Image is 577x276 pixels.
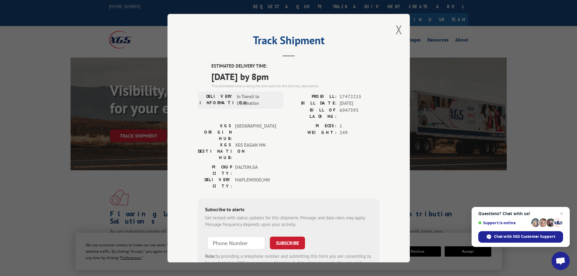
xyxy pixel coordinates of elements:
label: WEIGHT: [289,129,337,136]
span: 249 [340,129,380,136]
span: 17472215 [340,93,380,100]
input: Phone Number [207,236,265,249]
span: Support is online [478,221,529,225]
span: [DATE] by 8pm [211,69,380,83]
label: DELIVERY INFORMATION: [200,93,234,107]
div: Subscribe to alerts [205,205,372,214]
label: ESTIMATED DELIVERY TIME: [211,63,380,70]
label: XGS ORIGIN HUB: [198,122,232,141]
div: Chat with XGS Customer Support [478,231,563,243]
span: [GEOGRAPHIC_DATA] [235,122,276,141]
span: In Transit to Destination [237,93,278,107]
label: PIECES: [289,122,337,129]
button: SUBSCRIBE [270,236,305,249]
button: Close modal [396,22,402,38]
label: BILL OF LADING: [289,107,337,119]
span: Close chat [558,210,565,217]
span: MAPLEWOOD , MN [235,176,276,189]
span: Questions? Chat with us! [478,211,563,216]
label: PICKUP CITY: [198,164,232,176]
label: XGS DESTINATION HUB: [198,141,232,161]
span: XGS EAGAN MN [235,141,276,161]
label: PROBILL: [289,93,337,100]
div: The estimated time is using the time zone for the delivery destination. [211,83,380,88]
label: BILL DATE: [289,100,337,107]
strong: Note: [205,253,216,259]
label: DELIVERY CITY: [198,176,232,189]
span: 1 [340,122,380,129]
span: Chat with XGS Customer Support [494,234,555,239]
div: Get texted with status updates for this shipment. Message and data rates may apply. Message frequ... [205,214,372,228]
span: 6047593 [340,107,380,119]
div: Open chat [552,252,570,270]
div: by providing a telephone number and submitting this form you are consenting to be contacted by SM... [205,253,372,273]
span: DALTON , GA [235,164,276,176]
h2: Track Shipment [198,36,380,48]
span: [DATE] [340,100,380,107]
